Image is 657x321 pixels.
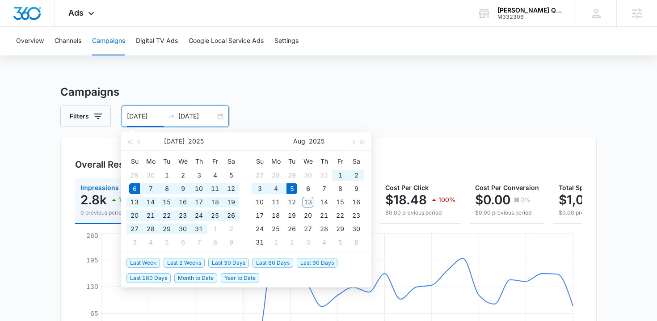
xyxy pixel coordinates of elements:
div: 29 [161,224,172,234]
th: We [175,154,191,169]
td: 2025-08-09 [223,236,239,249]
div: 31 [319,170,329,181]
div: 6 [177,237,188,248]
button: Overview [16,27,44,55]
p: 2.8k [80,193,107,207]
div: 30 [145,170,156,181]
button: Digital TV Ads [136,27,178,55]
span: Month to Date [174,273,217,283]
td: 2025-08-11 [268,195,284,209]
td: 2025-07-29 [159,222,175,236]
td: 2025-09-01 [268,236,284,249]
div: 16 [351,197,362,207]
div: 24 [254,224,265,234]
div: 8 [335,183,345,194]
div: 10 [254,197,265,207]
img: website_grey.svg [14,23,21,30]
div: 2 [286,237,297,248]
td: 2025-08-24 [252,222,268,236]
td: 2025-07-25 [207,209,223,222]
td: 2025-07-27 [126,222,143,236]
th: Fr [332,154,348,169]
div: 14 [145,197,156,207]
th: Mo [143,154,159,169]
td: 2025-08-07 [316,182,332,195]
div: 25 [270,224,281,234]
div: 7 [319,183,329,194]
span: swap-right [168,113,175,120]
p: 0% [520,197,531,203]
div: 28 [270,170,281,181]
button: 2025 [309,132,324,150]
td: 2025-07-14 [143,195,159,209]
th: Tu [284,154,300,169]
td: 2025-07-28 [268,169,284,182]
p: $0.00 previous period [475,209,539,217]
td: 2025-08-15 [332,195,348,209]
div: Domain Overview [34,53,80,59]
td: 2025-08-29 [332,222,348,236]
div: 1 [335,170,345,181]
h3: Overall Results [75,158,139,171]
td: 2025-07-24 [191,209,207,222]
span: Impressions [80,184,119,191]
td: 2025-08-10 [252,195,268,209]
div: 21 [319,210,329,221]
div: 9 [351,183,362,194]
td: 2025-07-30 [300,169,316,182]
td: 2025-07-28 [143,222,159,236]
td: 2025-08-06 [300,182,316,195]
div: 29 [286,170,297,181]
img: tab_domain_overview_orange.svg [24,52,31,59]
div: 5 [286,183,297,194]
p: 0 previous period [80,209,135,217]
p: $0.00 previous period [385,209,455,217]
span: Last 90 Days [297,258,337,268]
div: 30 [303,170,313,181]
td: 2025-08-09 [348,182,364,195]
td: 2025-08-05 [284,182,300,195]
td: 2025-08-04 [143,236,159,249]
div: 2 [226,224,236,234]
div: 4 [210,170,220,181]
div: Domain: [DOMAIN_NAME] [23,23,98,30]
div: 23 [177,210,188,221]
div: 2 [177,170,188,181]
div: 3 [303,237,313,248]
div: 16 [177,197,188,207]
td: 2025-07-17 [191,195,207,209]
h3: Campaigns [60,84,597,100]
button: Campaigns [92,27,125,55]
td: 2025-08-02 [223,222,239,236]
button: Settings [274,27,299,55]
th: Fr [207,154,223,169]
div: 8 [210,237,220,248]
div: 1 [270,237,281,248]
div: 5 [161,237,172,248]
img: tab_keywords_by_traffic_grey.svg [89,52,96,59]
td: 2025-07-15 [159,195,175,209]
div: 26 [226,210,236,221]
th: Th [191,154,207,169]
td: 2025-08-18 [268,209,284,222]
td: 2025-07-26 [223,209,239,222]
span: Year to Date [221,273,259,283]
td: 2025-07-06 [126,182,143,195]
td: 2025-07-11 [207,182,223,195]
div: 8 [161,183,172,194]
div: 22 [161,210,172,221]
div: v 4.0.25 [25,14,44,21]
td: 2025-07-03 [191,169,207,182]
div: 31 [254,237,265,248]
td: 2025-08-26 [284,222,300,236]
div: 28 [319,224,329,234]
td: 2025-07-30 [175,222,191,236]
button: Channels [55,27,81,55]
td: 2025-07-31 [316,169,332,182]
div: 10 [194,183,204,194]
span: Cost Per Click [385,184,429,191]
div: 3 [194,170,204,181]
td: 2025-08-07 [191,236,207,249]
tspan: 130 [86,283,98,290]
div: 30 [177,224,188,234]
